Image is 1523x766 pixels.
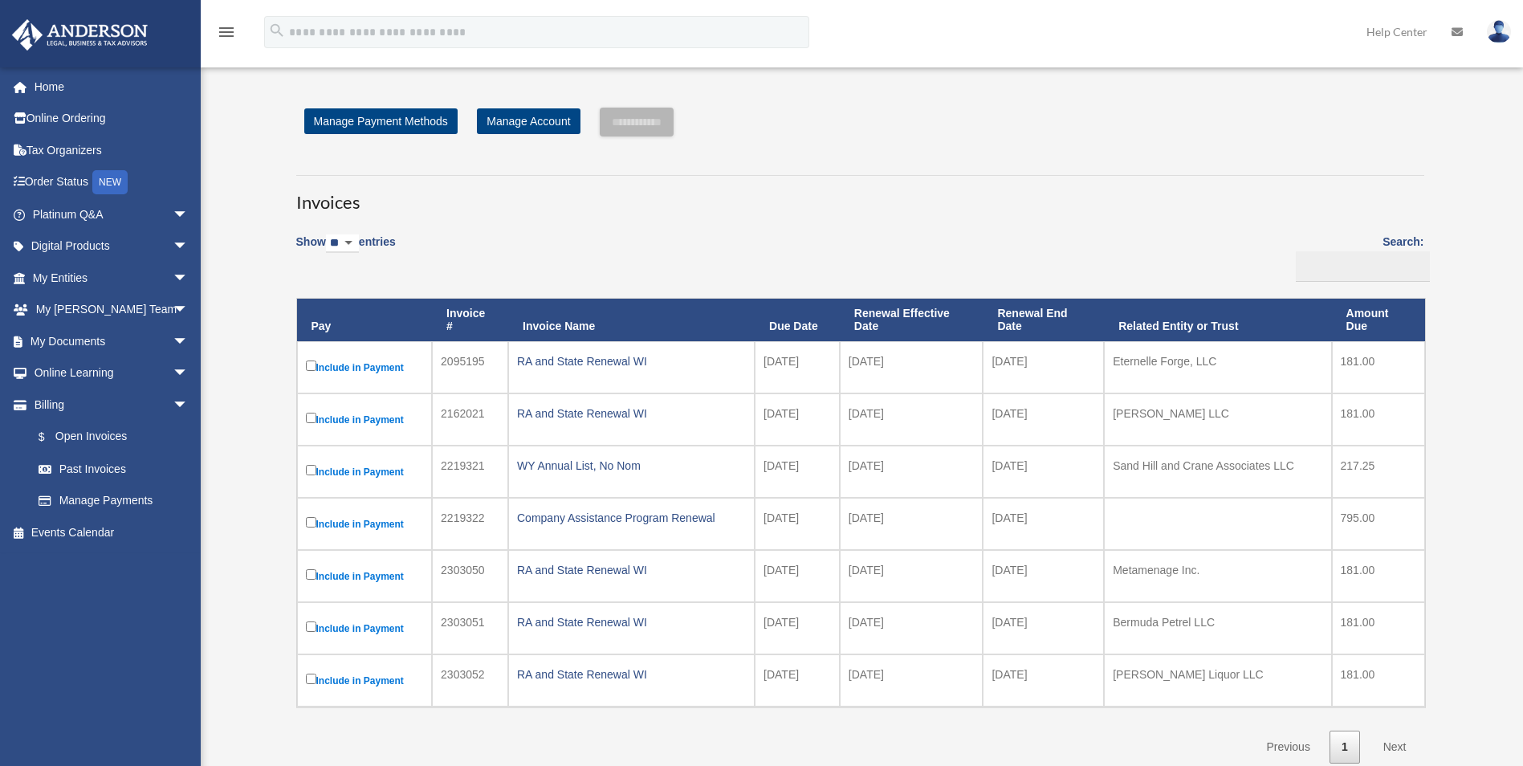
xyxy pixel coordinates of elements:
a: Manage Payments [22,485,205,517]
td: 2162021 [432,393,508,446]
span: arrow_drop_down [173,262,205,295]
td: 2303052 [432,654,508,707]
div: Company Assistance Program Renewal [517,507,746,529]
td: 181.00 [1332,550,1425,602]
td: [DATE] [755,602,840,654]
input: Include in Payment [306,674,316,684]
td: [DATE] [840,602,983,654]
td: [DATE] [983,446,1104,498]
input: Include in Payment [306,569,316,580]
th: Invoice Name: activate to sort column ascending [508,299,755,342]
th: Due Date: activate to sort column ascending [755,299,840,342]
label: Include in Payment [306,357,424,377]
td: [DATE] [840,341,983,393]
a: Order StatusNEW [11,166,213,199]
th: Related Entity or Trust: activate to sort column ascending [1104,299,1331,342]
i: search [268,22,286,39]
input: Include in Payment [306,621,316,632]
a: $Open Invoices [22,421,197,454]
div: NEW [92,170,128,194]
span: arrow_drop_down [173,325,205,358]
a: Billingarrow_drop_down [11,389,205,421]
a: Events Calendar [11,516,213,548]
td: 181.00 [1332,393,1425,446]
label: Include in Payment [306,462,424,482]
i: menu [217,22,236,42]
select: Showentries [326,234,359,253]
input: Search: [1296,251,1430,282]
a: My Entitiesarrow_drop_down [11,262,213,294]
td: 2095195 [432,341,508,393]
td: [DATE] [755,654,840,707]
input: Include in Payment [306,413,316,423]
a: Tax Organizers [11,134,213,166]
div: WY Annual List, No Nom [517,454,746,477]
th: Amount Due: activate to sort column ascending [1332,299,1425,342]
td: 181.00 [1332,654,1425,707]
td: 795.00 [1332,498,1425,550]
th: Renewal End Date: activate to sort column ascending [983,299,1104,342]
td: 2303051 [432,602,508,654]
label: Include in Payment [306,514,424,534]
label: Include in Payment [306,566,424,586]
td: [DATE] [755,498,840,550]
th: Pay: activate to sort column descending [297,299,433,342]
a: Online Learningarrow_drop_down [11,357,213,389]
td: [DATE] [983,498,1104,550]
td: [PERSON_NAME] LLC [1104,393,1331,446]
div: RA and State Renewal WI [517,402,746,425]
th: Invoice #: activate to sort column ascending [432,299,508,342]
img: Anderson Advisors Platinum Portal [7,19,153,51]
a: Previous [1254,731,1321,764]
td: 217.25 [1332,446,1425,498]
td: [DATE] [983,341,1104,393]
span: arrow_drop_down [173,198,205,231]
a: Platinum Q&Aarrow_drop_down [11,198,213,230]
a: Home [11,71,213,103]
a: 1 [1330,731,1360,764]
th: Renewal Effective Date: activate to sort column ascending [840,299,983,342]
td: Bermuda Petrel LLC [1104,602,1331,654]
a: My Documentsarrow_drop_down [11,325,213,357]
a: Manage Payment Methods [304,108,458,134]
div: RA and State Renewal WI [517,559,746,581]
a: Digital Productsarrow_drop_down [11,230,213,263]
label: Show entries [296,232,396,269]
td: Metamenage Inc. [1104,550,1331,602]
td: [DATE] [755,393,840,446]
span: $ [47,427,55,447]
td: [DATE] [840,654,983,707]
td: [DATE] [840,446,983,498]
span: arrow_drop_down [173,389,205,422]
td: 181.00 [1332,341,1425,393]
h3: Invoices [296,175,1424,215]
a: Past Invoices [22,453,205,485]
td: [DATE] [983,393,1104,446]
td: [DATE] [840,393,983,446]
a: Online Ordering [11,103,213,135]
input: Include in Payment [306,517,316,528]
td: Eternelle Forge, LLC [1104,341,1331,393]
div: RA and State Renewal WI [517,611,746,634]
label: Include in Payment [306,670,424,691]
td: [DATE] [840,550,983,602]
td: 2219321 [432,446,508,498]
img: User Pic [1487,20,1511,43]
td: [PERSON_NAME] Liquor LLC [1104,654,1331,707]
input: Include in Payment [306,361,316,371]
a: menu [217,28,236,42]
td: [DATE] [983,602,1104,654]
td: [DATE] [755,550,840,602]
td: [DATE] [983,550,1104,602]
td: 181.00 [1332,602,1425,654]
a: Manage Account [477,108,580,134]
td: [DATE] [840,498,983,550]
span: arrow_drop_down [173,230,205,263]
div: RA and State Renewal WI [517,663,746,686]
a: Next [1371,731,1419,764]
td: [DATE] [755,446,840,498]
label: Include in Payment [306,618,424,638]
td: [DATE] [755,341,840,393]
td: Sand Hill and Crane Associates LLC [1104,446,1331,498]
td: [DATE] [983,654,1104,707]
